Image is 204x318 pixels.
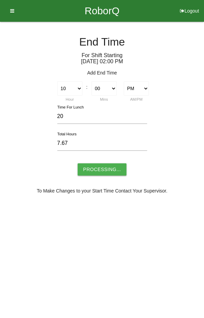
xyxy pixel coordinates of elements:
div: : [86,81,88,91]
p: To Make Changes to your Start Time Contact Your Supervisor. [5,187,199,195]
p: Add End Time [5,69,199,77]
label: Hour [66,97,74,101]
input: (in mins) [57,109,147,124]
input: Processing... [78,163,126,175]
label: Total Hours [57,131,77,137]
label: Mins [100,97,108,101]
label: Time For Lunch [57,104,84,110]
h6: For Shift Starting [DATE] 02 : 00 PM [5,52,199,64]
label: AM/PM [130,97,143,101]
h4: End Time [5,36,199,48]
